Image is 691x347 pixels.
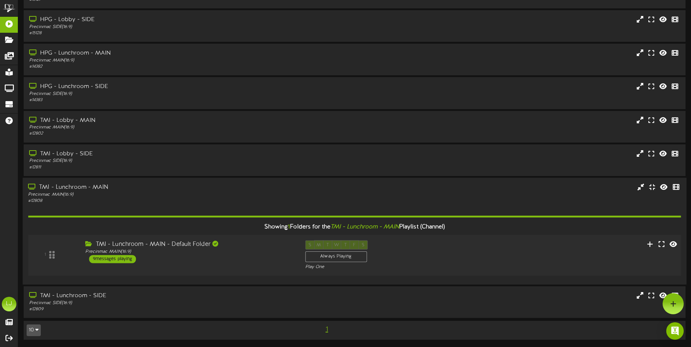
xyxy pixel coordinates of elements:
div: Precinmac MAIN ( 16:9 ) [29,57,294,64]
div: # 12811 [29,164,294,171]
div: # 12802 [29,131,294,137]
div: Always Playing [305,251,367,262]
div: # 12808 [28,198,294,204]
span: 1 [288,224,290,230]
i: TMI - Lunchroom - MAIN [330,224,400,230]
div: HPG - Lunchroom - SIDE [29,83,294,91]
div: Precinmac MAIN ( 16:9 ) [85,249,294,255]
div: # 15128 [29,30,294,36]
div: Precinmac SIDE ( 16:9 ) [29,24,294,30]
div: TMI - Lunchroom - MAIN [28,183,294,191]
div: Precinmac MAIN ( 16:9 ) [28,191,294,198]
span: 1 [324,326,330,334]
div: Precinmac SIDE ( 16:9 ) [29,300,294,306]
div: TMI - Lobby - SIDE [29,150,294,158]
div: Precinmac MAIN ( 16:9 ) [29,124,294,131]
div: # 14383 [29,97,294,103]
div: # 12809 [29,306,294,312]
div: LJ [2,297,16,311]
div: Open Intercom Messenger [666,322,684,340]
div: TMI - Lobby - MAIN [29,116,294,125]
div: Precinmac SIDE ( 16:9 ) [29,91,294,97]
div: HPG - Lobby - SIDE [29,16,294,24]
button: 10 [27,324,41,336]
div: Precinmac SIDE ( 16:9 ) [29,158,294,164]
div: # 14382 [29,64,294,70]
div: Play One [305,264,459,270]
div: Showing Folders for the Playlist (Channel) [23,219,686,235]
div: TMI - Lunchroom - MAIN - Default Folder [85,240,294,248]
div: 9 messages playing [89,255,136,263]
div: TMI - Lunchroom - SIDE [29,292,294,300]
div: HPG - Lunchroom - MAIN [29,49,294,57]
